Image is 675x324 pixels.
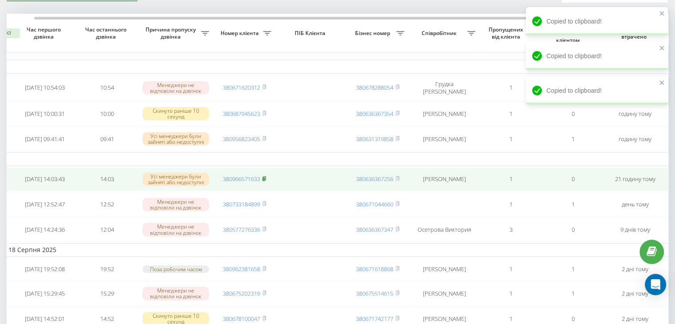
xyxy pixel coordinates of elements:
td: [DATE] 15:29:45 [14,282,76,305]
td: [PERSON_NAME] [409,102,480,126]
td: [DATE] 14:24:36 [14,218,76,241]
td: 1 [542,127,604,151]
a: 380636367354 [356,110,393,118]
td: 1 [480,282,542,305]
td: 1 [480,168,542,191]
td: 1 [480,258,542,280]
td: [DATE] 14:03:43 [14,168,76,191]
span: Бізнес номер [351,30,396,37]
a: 380631319858 [356,135,393,143]
td: 2 дні тому [604,258,666,280]
td: Осетрова Виктория [409,218,480,241]
td: 1 [542,258,604,280]
td: 10:54 [76,75,138,100]
td: [DATE] 19:52:08 [14,258,76,280]
td: 09:41 [76,127,138,151]
td: 3 [480,218,542,241]
td: [PERSON_NAME] [409,127,480,151]
td: 0 [542,168,604,191]
div: Менеджери не відповіли на дзвінок [142,223,209,236]
td: [PERSON_NAME] [409,282,480,305]
div: Менеджери не відповіли на дзвінок [142,287,209,300]
a: 380962381658 [223,265,260,273]
div: Copied to clipboard! [526,76,668,105]
div: Скинуто раніше 10 секунд [142,107,209,120]
td: годину тому [604,127,666,151]
a: 380675514615 [356,289,393,297]
span: Пропущених від клієнта [484,26,529,40]
td: 10:00 [76,102,138,126]
td: 1 [480,102,542,126]
td: 12:52 [76,193,138,216]
a: 380636367256 [356,175,393,183]
a: 380966571633 [223,175,260,183]
td: [DATE] 10:54:03 [14,75,76,100]
td: 2 дні тому [604,282,666,305]
td: Грудка [PERSON_NAME] [409,75,480,100]
button: close [659,10,665,18]
div: Copied to clipboard! [526,42,668,70]
td: день тому [604,193,666,216]
div: Усі менеджери були зайняті або недоступні [142,173,209,186]
span: Час першого дзвінка [21,26,69,40]
a: 380956823405 [223,135,260,143]
span: ПІБ Клієнта [283,30,339,37]
td: 1 [542,282,604,305]
button: close [659,44,665,53]
div: Open Intercom Messenger [645,274,666,295]
td: [DATE] 09:41:41 [14,127,76,151]
button: close [659,79,665,87]
td: 21 годину тому [604,168,666,191]
a: 380577276336 [223,225,260,233]
a: 380678288054 [356,83,393,91]
div: Менеджери не відповіли на дзвінок [142,198,209,211]
a: 380678100047 [223,315,260,323]
div: Поза робочим часом [142,265,209,273]
a: 380636367347 [356,225,393,233]
td: 9 днів тому [604,218,666,241]
td: [PERSON_NAME] [409,168,480,191]
td: [PERSON_NAME] [409,258,480,280]
div: Copied to clipboard! [526,7,668,36]
td: 14:03 [76,168,138,191]
a: 380671620312 [223,83,260,91]
td: 15:29 [76,282,138,305]
td: [DATE] 10:00:31 [14,102,76,126]
span: Номер клієнта [218,30,263,37]
td: 19:52 [76,258,138,280]
td: [DATE] 12:52:47 [14,193,76,216]
td: 1 [480,75,542,100]
td: 0 [542,218,604,241]
div: Менеджери не відповіли на дзвінок [142,81,209,95]
a: 380687945623 [223,110,260,118]
td: годину тому [604,102,666,126]
td: 1 [542,193,604,216]
td: 1 [480,193,542,216]
div: Усі менеджери були зайняті або недоступні [142,132,209,146]
a: 380675202319 [223,289,260,297]
a: 380671618868 [356,265,393,273]
span: Співробітник [413,30,467,37]
a: 380671742177 [356,315,393,323]
a: 380733184899 [223,200,260,208]
span: Причина пропуску дзвінка [142,26,201,40]
span: Час останнього дзвінка [83,26,131,40]
td: 1 [480,127,542,151]
td: 12:04 [76,218,138,241]
td: 0 [542,102,604,126]
a: 380671044660 [356,200,393,208]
